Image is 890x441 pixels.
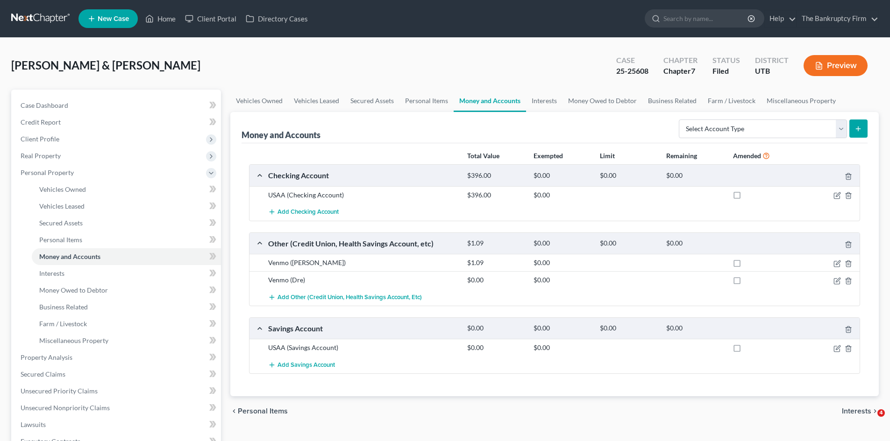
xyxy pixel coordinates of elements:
div: $1.09 [463,239,529,248]
a: Farm / Livestock [702,90,761,112]
a: Interests [32,265,221,282]
span: New Case [98,15,129,22]
span: Farm / Livestock [39,320,87,328]
div: $0.00 [662,324,728,333]
div: Savings Account [263,323,463,333]
span: Interests [842,407,871,415]
div: Venmo ([PERSON_NAME]) [263,258,463,267]
span: Unsecured Nonpriority Claims [21,404,110,412]
div: $0.00 [463,275,529,285]
a: Credit Report [13,114,221,131]
a: Secured Assets [32,215,221,231]
span: Add Checking Account [278,209,339,216]
a: Vehicles Owned [230,90,288,112]
div: $0.00 [529,343,595,352]
div: Checking Account [263,170,463,180]
a: Money and Accounts [32,248,221,265]
a: Business Related [32,299,221,315]
div: $0.00 [529,190,595,200]
div: Chapter [663,55,698,66]
strong: Remaining [666,152,697,160]
a: Case Dashboard [13,97,221,114]
a: Farm / Livestock [32,315,221,332]
a: Vehicles Owned [32,181,221,198]
span: Vehicles Leased [39,202,85,210]
button: Add Savings Account [268,356,335,373]
span: Interests [39,269,64,277]
span: Real Property [21,152,61,160]
a: Miscellaneous Property [32,332,221,349]
span: Add Savings Account [278,361,335,369]
a: Personal Items [399,90,454,112]
a: Secured Claims [13,366,221,383]
div: $0.00 [529,275,595,285]
iframe: Intercom live chat [858,409,881,432]
div: UTB [755,66,789,77]
div: Case [616,55,648,66]
strong: Total Value [467,152,499,160]
a: Interests [526,90,562,112]
a: Property Analysis [13,349,221,366]
span: Secured Claims [21,370,65,378]
div: $0.00 [595,324,662,333]
div: USAA (Checking Account) [263,190,463,200]
div: Other (Credit Union, Health Savings Account, etc) [263,238,463,248]
span: Add Other (Credit Union, Health Savings Account, etc) [278,294,422,301]
div: $0.00 [529,171,595,180]
span: Personal Items [39,236,82,244]
button: chevron_left Personal Items [230,407,288,415]
div: Filed [712,66,740,77]
a: Home [141,10,180,27]
span: Business Related [39,303,88,311]
button: Preview [804,55,868,76]
div: $0.00 [463,324,529,333]
span: 7 [691,66,695,75]
span: Unsecured Priority Claims [21,387,98,395]
div: $0.00 [463,343,529,352]
div: $0.00 [595,171,662,180]
span: Money and Accounts [39,252,100,260]
a: Money and Accounts [454,90,526,112]
strong: Amended [733,152,761,160]
a: Unsecured Priority Claims [13,383,221,399]
button: Interests chevron_right [842,407,879,415]
a: The Bankruptcy Firm [797,10,878,27]
span: Client Profile [21,135,59,143]
div: $0.00 [529,258,595,267]
div: USAA (Savings Account) [263,343,463,352]
span: Miscellaneous Property [39,336,108,344]
div: Chapter [663,66,698,77]
div: District [755,55,789,66]
i: chevron_left [230,407,238,415]
button: Add Other (Credit Union, Health Savings Account, etc) [268,288,422,306]
i: chevron_right [871,407,879,415]
div: $0.00 [662,239,728,248]
div: $0.00 [529,239,595,248]
span: Property Analysis [21,353,72,361]
span: Vehicles Owned [39,185,86,193]
div: 25-25608 [616,66,648,77]
span: 4 [877,409,885,417]
span: Secured Assets [39,219,83,227]
a: Business Related [642,90,702,112]
span: Credit Report [21,118,61,126]
strong: Exempted [534,152,563,160]
div: $396.00 [463,171,529,180]
a: Secured Assets [345,90,399,112]
a: Money Owed to Debtor [32,282,221,299]
div: $0.00 [662,171,728,180]
button: Add Checking Account [268,203,339,221]
span: Lawsuits [21,420,46,428]
div: $0.00 [595,239,662,248]
a: Lawsuits [13,416,221,433]
input: Search by name... [663,10,749,27]
a: Unsecured Nonpriority Claims [13,399,221,416]
div: Status [712,55,740,66]
a: Vehicles Leased [288,90,345,112]
div: $396.00 [463,190,529,200]
span: Personal Property [21,168,74,176]
a: Directory Cases [241,10,313,27]
strong: Limit [600,152,615,160]
a: Help [765,10,796,27]
div: $0.00 [529,324,595,333]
